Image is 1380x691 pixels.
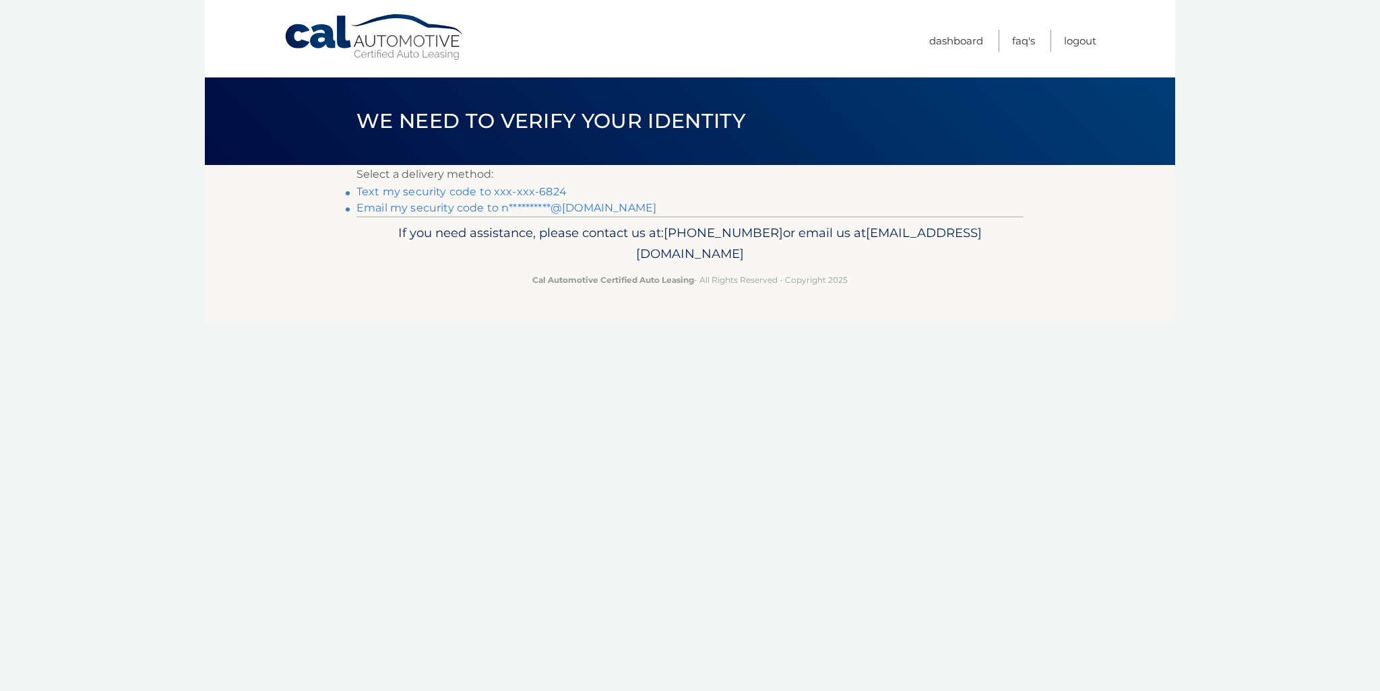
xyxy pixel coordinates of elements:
span: We need to verify your identity [356,108,745,133]
a: Email my security code to n**********@[DOMAIN_NAME] [356,201,656,214]
a: FAQ's [1012,30,1035,52]
p: Select a delivery method: [356,165,1024,184]
strong: Cal Automotive Certified Auto Leasing [532,275,694,285]
p: If you need assistance, please contact us at: or email us at [365,222,1015,265]
a: Dashboard [929,30,983,52]
span: [PHONE_NUMBER] [664,225,783,240]
a: Cal Automotive [284,13,466,61]
a: Text my security code to xxx-xxx-6824 [356,185,567,198]
p: - All Rights Reserved - Copyright 2025 [365,273,1015,287]
a: Logout [1064,30,1096,52]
